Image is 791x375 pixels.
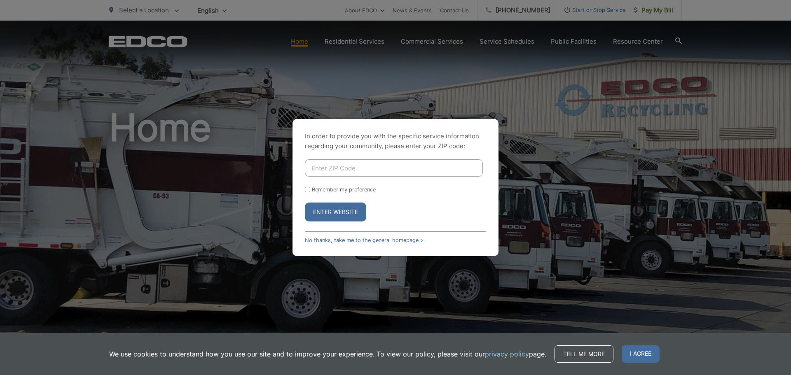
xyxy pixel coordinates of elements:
[305,131,486,151] p: In order to provide you with the specific service information regarding your community, please en...
[555,345,613,363] a: Tell me more
[305,159,483,177] input: Enter ZIP Code
[305,203,366,221] button: Enter Website
[622,345,660,363] span: I agree
[485,349,529,359] a: privacy policy
[305,237,424,243] a: No thanks, take me to the general homepage >
[312,186,376,193] label: Remember my preference
[109,349,546,359] p: We use cookies to understand how you use our site and to improve your experience. To view our pol...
